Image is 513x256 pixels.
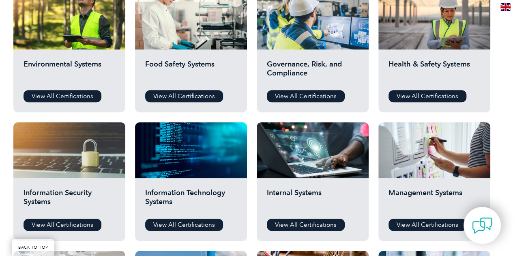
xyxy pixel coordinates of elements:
a: View All Certifications [267,219,345,231]
h2: Governance, Risk, and Compliance [267,60,358,84]
a: BACK TO TOP [12,239,54,256]
h2: Health & Safety Systems [389,60,480,84]
img: contact-chat.png [472,215,492,236]
a: View All Certifications [145,219,223,231]
h2: Information Security Systems [24,188,115,213]
a: View All Certifications [267,90,345,102]
a: View All Certifications [145,90,223,102]
h2: Environmental Systems [24,60,115,84]
h2: Food Safety Systems [145,60,237,84]
a: View All Certifications [389,90,466,102]
a: View All Certifications [389,219,466,231]
img: en [500,3,511,11]
a: View All Certifications [24,219,101,231]
h2: Information Technology Systems [145,188,237,213]
h2: Internal Systems [267,188,358,213]
a: View All Certifications [24,90,101,102]
h2: Management Systems [389,188,480,213]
